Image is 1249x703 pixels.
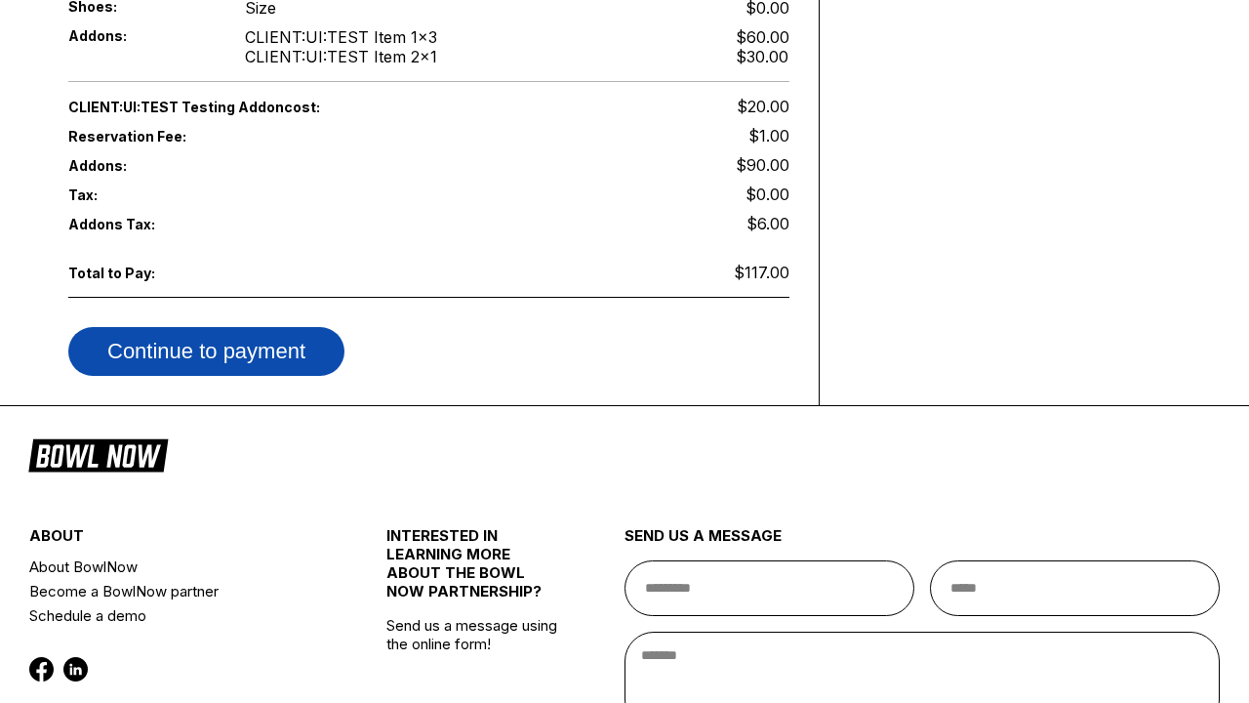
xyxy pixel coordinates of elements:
[736,155,789,175] span: $90.00
[29,579,327,603] a: Become a BowlNow partner
[624,526,1220,560] div: send us a message
[68,327,344,376] button: Continue to payment
[736,27,789,47] div: $60.00
[68,186,213,203] span: Tax:
[746,214,789,233] span: $6.00
[745,185,789,204] span: $0.00
[29,526,327,555] div: about
[68,265,213,281] span: Total to Pay:
[29,603,327,628] a: Schedule a demo
[68,99,429,115] span: CLIENT:UI:TEST Testing Addon cost:
[386,526,565,616] div: INTERESTED IN LEARNING MORE ABOUT THE BOWL NOW PARTNERSHIP?
[245,27,437,47] div: CLIENT:UI:TEST Item 1 x 3
[68,216,213,232] span: Addons Tax:
[68,128,429,145] span: Reservation Fee:
[68,27,213,44] span: Addons:
[245,47,437,66] div: CLIENT:UI:TEST Item 2 x 1
[734,263,789,282] span: $117.00
[68,157,213,174] span: Addons:
[748,126,789,145] span: $1.00
[29,555,327,579] a: About BowlNow
[736,47,789,66] div: $30.00
[737,97,789,116] span: $20.00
